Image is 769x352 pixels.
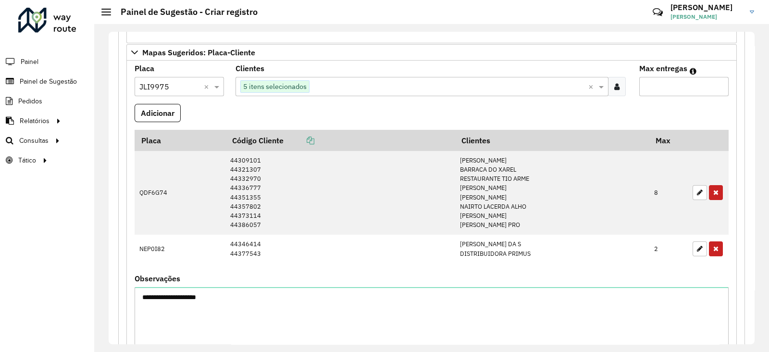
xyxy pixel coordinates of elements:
[225,151,455,235] td: 44309101 44321307 44332970 44336777 44351355 44357802 44373114 44386057
[142,49,255,56] span: Mapas Sugeridos: Placa-Cliente
[21,57,38,67] span: Painel
[135,151,225,235] td: QDF6G74
[639,63,687,74] label: Max entregas
[135,235,225,263] td: NEP0I82
[111,7,258,17] h2: Painel de Sugestão - Criar registro
[670,13,743,21] span: [PERSON_NAME]
[19,136,49,146] span: Consultas
[649,235,688,263] td: 2
[225,235,455,263] td: 44346414 44377543
[647,2,668,23] a: Contato Rápido
[284,136,314,145] a: Copiar
[18,96,42,106] span: Pedidos
[20,116,50,126] span: Relatórios
[135,130,225,151] th: Placa
[690,67,696,75] em: Máximo de clientes que serão colocados na mesma rota com os clientes informados
[126,44,737,61] a: Mapas Sugeridos: Placa-Cliente
[135,63,154,74] label: Placa
[455,130,649,151] th: Clientes
[588,81,596,92] span: Clear all
[135,104,181,122] button: Adicionar
[455,235,649,263] td: [PERSON_NAME] DA S DISTRIBUIDORA PRIMUS
[236,63,264,74] label: Clientes
[18,155,36,165] span: Tático
[241,81,309,92] span: 5 itens selecionados
[649,130,688,151] th: Max
[225,130,455,151] th: Código Cliente
[204,81,212,92] span: Clear all
[135,273,180,284] label: Observações
[455,151,649,235] td: [PERSON_NAME] BARRACA DO XAREL RESTAURANTE TIO ARME [PERSON_NAME] [PERSON_NAME] NAIRTO LACERDA AL...
[649,151,688,235] td: 8
[670,3,743,12] h3: [PERSON_NAME]
[20,76,77,87] span: Painel de Sugestão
